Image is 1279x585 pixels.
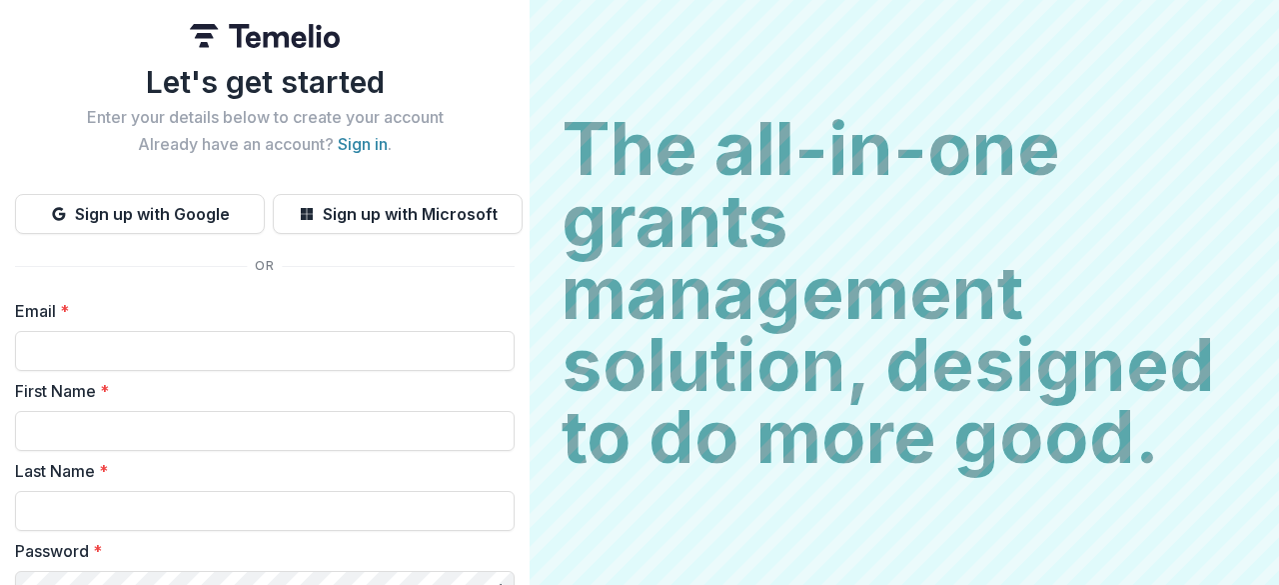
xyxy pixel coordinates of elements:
[15,379,503,403] label: First Name
[15,64,515,100] h1: Let's get started
[15,459,503,483] label: Last Name
[190,24,340,48] img: Temelio
[15,299,503,323] label: Email
[15,194,265,234] button: Sign up with Google
[15,539,503,563] label: Password
[15,108,515,127] h2: Enter your details below to create your account
[15,135,515,154] h2: Already have an account? .
[273,194,523,234] button: Sign up with Microsoft
[338,134,388,154] a: Sign in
